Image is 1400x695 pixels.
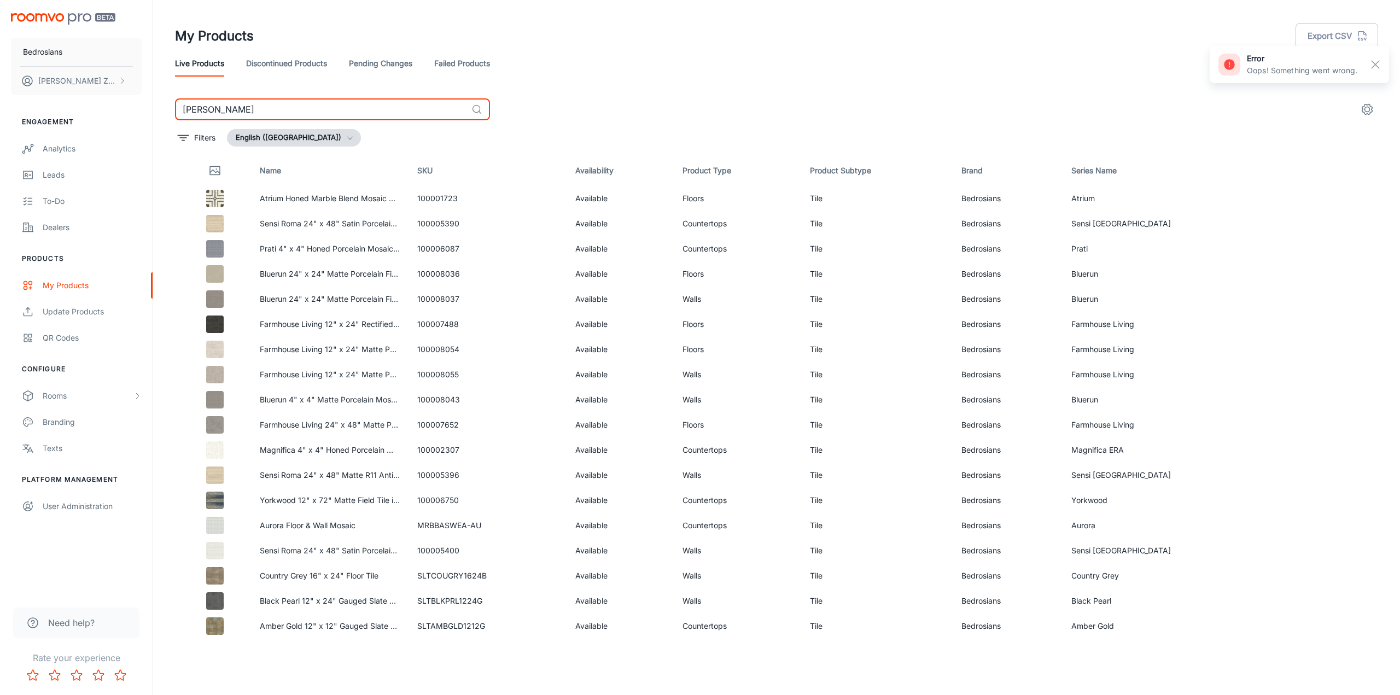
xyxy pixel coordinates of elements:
td: Farmhouse Living [1063,412,1221,437]
div: Analytics [43,143,142,155]
td: Bedrosians [953,312,1062,337]
p: [PERSON_NAME] Zhenikhov [38,75,115,87]
td: Available [567,312,674,337]
td: Available [567,488,674,513]
div: Dealers [43,221,142,233]
p: Filters [194,132,215,144]
td: Available [567,463,674,488]
td: 100005396 [409,463,567,488]
button: Rate 1 star [22,664,44,686]
a: Sensi Roma 24" x 48" Satin Porcelain Field Tile in Cream [260,219,463,228]
td: 100007488 [409,312,567,337]
div: Texts [43,442,142,454]
td: 100001723 [409,186,567,211]
td: Floors [674,186,801,211]
td: Tile [801,588,953,614]
td: Bedrosians [953,186,1062,211]
td: 100008043 [409,387,567,412]
td: Magnifica Nineteen Forty Eight [1063,639,1221,664]
td: Countertops [674,488,801,513]
td: Countertops [674,513,801,538]
td: Available [567,538,674,563]
th: Product Subtype [801,155,953,186]
button: [PERSON_NAME] Zhenikhov [11,67,142,95]
td: Tile [801,287,953,312]
td: Available [567,287,674,312]
td: Tile [801,186,953,211]
a: Pending Changes [349,50,412,77]
div: Leads [43,169,142,181]
div: To-do [43,195,142,207]
td: Countertops [674,639,801,664]
a: Atrium Honed Marble Blend Mosaic Tile in [PERSON_NAME] Beige & Basalt [260,194,528,203]
a: Bluerun 24" x 24" Matte Porcelain Field Tile in Historic Greige [260,269,480,278]
h6: error [1247,52,1357,65]
a: Aurora Floor & Wall Mosaic [260,521,355,530]
td: Walls [674,463,801,488]
button: Rate 4 star [87,664,109,686]
td: Bedrosians [953,236,1062,261]
td: Tile [801,312,953,337]
td: 100005390 [409,211,567,236]
td: Bedrosians [953,488,1062,513]
td: Countertops [674,614,801,639]
td: Sensi [GEOGRAPHIC_DATA] [1063,538,1221,563]
td: Aurora [1063,513,1221,538]
td: Tile [801,563,953,588]
th: Series Name [1063,155,1221,186]
a: Sensi Roma 24" x 48" Satin Porcelain Wave Deco in White [260,546,469,555]
a: Discontinued Products [246,50,327,77]
p: Bedrosians [23,46,62,58]
td: 100008054 [409,337,567,362]
td: Bedrosians [953,412,1062,437]
a: Amber Gold 12" x 12" Gauged Slate Tile [260,621,403,630]
td: Floors [674,261,801,287]
td: Tile [801,463,953,488]
td: SLTCOUGRY1624B [409,563,567,588]
td: Available [567,588,674,614]
td: Bedrosians [953,463,1062,488]
td: Bedrosians [953,563,1062,588]
button: settings [1356,98,1378,120]
td: 100007652 [409,412,567,437]
td: Walls [674,563,801,588]
td: 100008055 [409,362,567,387]
td: Available [567,412,674,437]
td: Bedrosians [953,614,1062,639]
div: QR Codes [43,332,142,344]
td: Country Grey [1063,563,1221,588]
input: Search [175,98,467,120]
a: Live Products [175,50,224,77]
td: Bedrosians [953,261,1062,287]
td: Bedrosians [953,538,1062,563]
a: Failed Products [434,50,490,77]
a: Magnifica 4" x 4" Honed Porcelain Mosaic Tile in Calacatta Super White [260,445,518,454]
td: Atrium [1063,186,1221,211]
button: filter [175,129,218,147]
td: Available [567,236,674,261]
td: Bedrosians [953,211,1062,236]
td: 100008037 [409,287,567,312]
td: Black Pearl [1063,588,1221,614]
td: Sensi [GEOGRAPHIC_DATA] [1063,463,1221,488]
span: Need help? [48,616,95,629]
td: Countertops [674,236,801,261]
a: Farmhouse Living 12" x 24" Rectified Matte Porcelain Field Tile in Slate [260,319,514,329]
th: Name [251,155,409,186]
td: Walls [674,287,801,312]
td: SLTBLKPRL1224G [409,588,567,614]
button: Rate 3 star [66,664,87,686]
td: Tile [801,236,953,261]
div: Rooms [43,390,133,402]
td: Prati [1063,236,1221,261]
td: 100006087 [409,236,567,261]
td: Sensi [GEOGRAPHIC_DATA] [1063,211,1221,236]
button: Rate 5 star [109,664,131,686]
td: Bedrosians [953,437,1062,463]
td: Available [567,639,674,664]
a: Bluerun 4" x 4" Matte Porcelain Mosaic Sheet in Atlas Gray [260,395,472,404]
a: Farmhouse Living 12" x 24" Matte Porcelain Field Tile in [GEOGRAPHIC_DATA] [260,370,540,379]
td: Floors [674,412,801,437]
td: Bedrosians [953,588,1062,614]
td: Walls [674,588,801,614]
